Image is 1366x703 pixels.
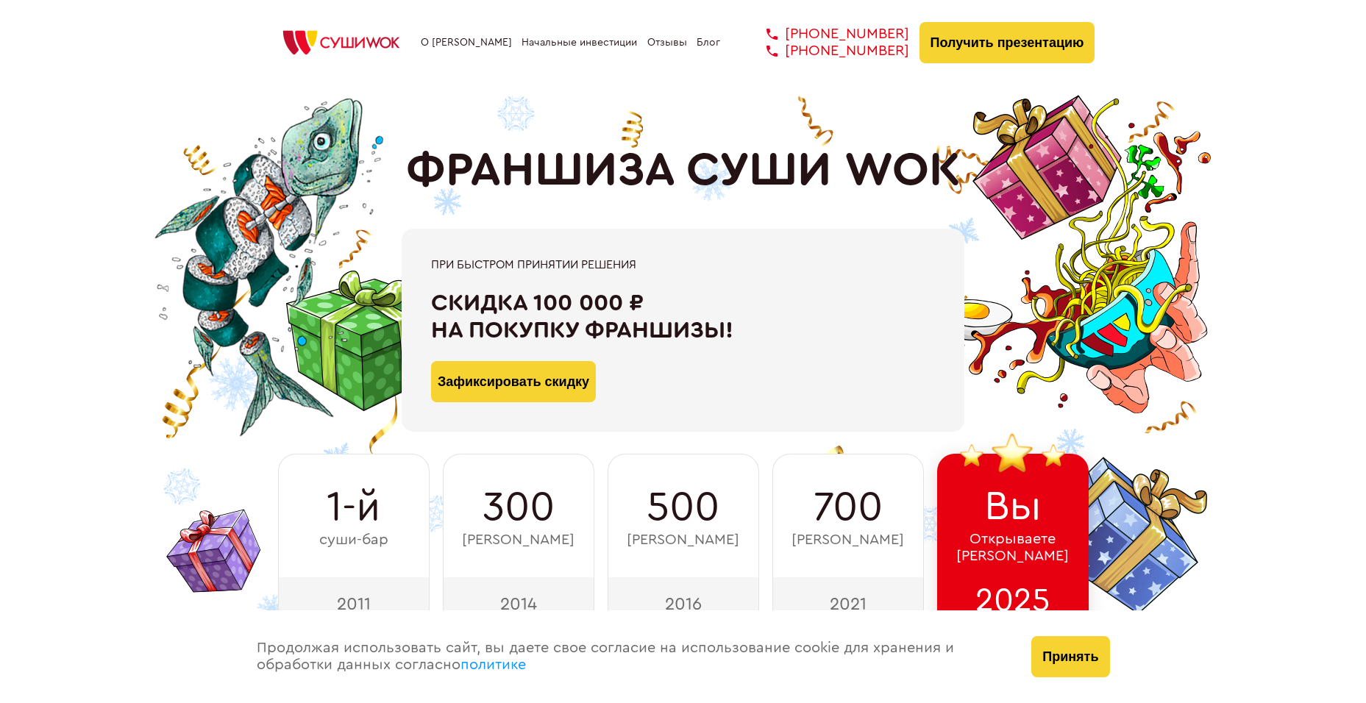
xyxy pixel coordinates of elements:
[919,22,1095,63] button: Получить презентацию
[406,143,961,198] h1: ФРАНШИЗА СУШИ WOK
[792,532,904,549] span: [PERSON_NAME]
[319,532,388,549] span: суши-бар
[431,258,935,271] div: При быстром принятии решения
[431,361,596,402] button: Зафиксировать скидку
[647,484,719,531] span: 500
[956,531,1069,565] span: Открываете [PERSON_NAME]
[483,484,555,531] span: 300
[271,26,411,59] img: СУШИWOK
[937,577,1089,630] div: 2025
[984,483,1042,530] span: Вы
[431,290,935,344] div: Скидка 100 000 ₽ на покупку франшизы!
[278,577,430,630] div: 2011
[460,657,526,672] a: политике
[443,577,594,630] div: 2014
[697,37,720,49] a: Блог
[242,610,1017,703] div: Продолжая использовать сайт, вы даете свое согласие на использование cookie для хранения и обрабо...
[522,37,637,49] a: Начальные инвестиции
[608,577,759,630] div: 2016
[462,532,574,549] span: [PERSON_NAME]
[814,484,883,531] span: 700
[744,26,909,43] a: [PHONE_NUMBER]
[627,532,739,549] span: [PERSON_NAME]
[647,37,687,49] a: Отзывы
[772,577,924,630] div: 2021
[327,484,380,531] span: 1-й
[421,37,512,49] a: О [PERSON_NAME]
[744,43,909,60] a: [PHONE_NUMBER]
[1031,636,1109,677] button: Принять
